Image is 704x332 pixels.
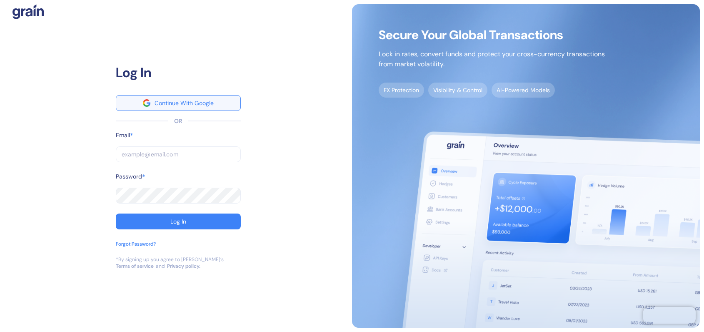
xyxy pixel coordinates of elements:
[116,131,130,140] label: Email
[174,117,182,126] div: OR
[492,83,555,98] span: AI-Powered Models
[170,219,186,224] div: Log In
[116,263,154,269] a: Terms of service
[116,214,241,229] button: Log In
[143,99,150,107] img: google
[116,240,156,248] div: Forgot Password?
[155,100,214,106] div: Continue With Google
[12,4,44,19] img: logo
[379,83,424,98] span: FX Protection
[116,172,142,181] label: Password
[116,63,241,83] div: Log In
[116,240,156,256] button: Forgot Password?
[156,263,165,269] div: and
[352,4,700,328] img: signup-main-image
[379,49,605,69] p: Lock in rates, convert funds and protect your cross-currency transactions from market volatility.
[116,256,224,263] div: *By signing up you agree to [PERSON_NAME]’s
[116,95,241,111] button: googleContinue With Google
[643,307,696,324] iframe: Chatra live chat
[167,263,200,269] a: Privacy policy.
[428,83,487,98] span: Visibility & Control
[116,146,241,162] input: example@email.com
[379,31,605,39] span: Secure Your Global Transactions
